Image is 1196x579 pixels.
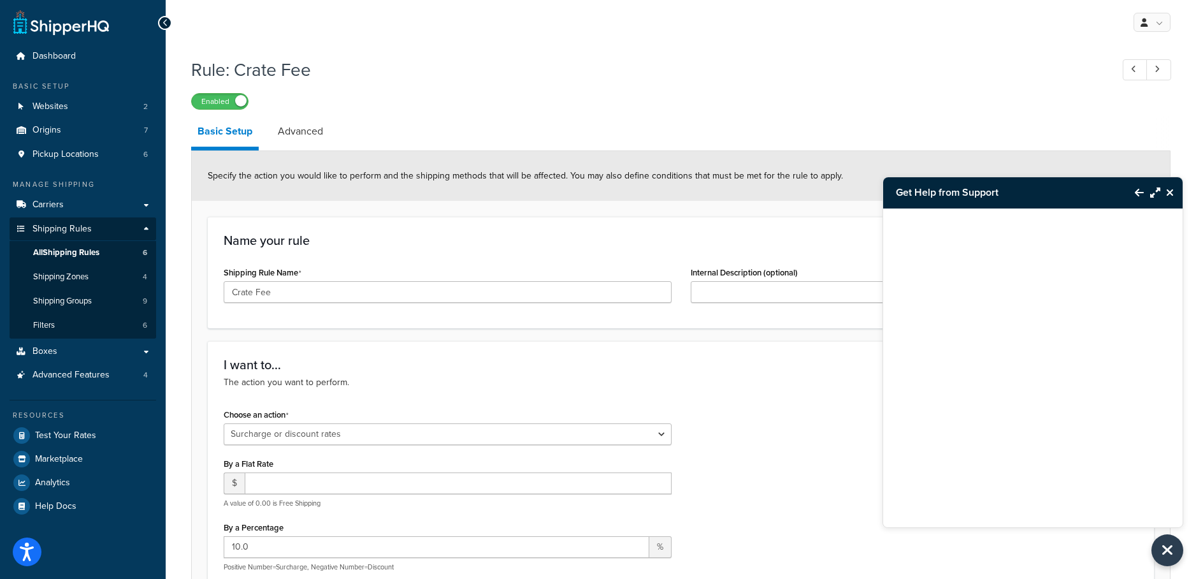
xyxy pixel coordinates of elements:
[191,116,259,150] a: Basic Setup
[10,495,156,518] a: Help Docs
[33,247,99,258] span: All Shipping Rules
[224,358,1138,372] h3: I want to...
[191,57,1099,82] h1: Rule: Crate Fee
[35,430,96,441] span: Test Your Rates
[224,499,672,508] p: A value of 0.00 is Free Shipping
[192,94,248,109] label: Enabled
[224,233,1138,247] h3: Name your rule
[10,410,156,421] div: Resources
[1151,534,1183,566] button: Close Resource Center
[10,289,156,313] a: Shipping Groups9
[10,193,156,217] a: Carriers
[10,241,156,265] a: AllShipping Rules6
[10,81,156,92] div: Basic Setup
[32,51,76,62] span: Dashboard
[10,119,156,142] a: Origins7
[143,320,147,331] span: 6
[10,340,156,363] a: Boxes
[883,177,1122,208] h3: Get Help from Support
[143,370,148,381] span: 4
[32,224,92,235] span: Shipping Rules
[224,376,1138,390] p: The action you want to perform.
[10,289,156,313] li: Shipping Groups
[10,217,156,241] a: Shipping Rules
[649,536,672,558] span: %
[224,562,672,572] p: Positive Number=Surcharge, Negative Number=Discount
[10,95,156,119] li: Websites
[143,101,148,112] span: 2
[1144,178,1160,207] button: Maximize Resource Center
[10,45,156,68] a: Dashboard
[10,95,156,119] a: Websites2
[33,320,55,331] span: Filters
[691,268,798,277] label: Internal Description (optional)
[224,523,284,532] label: By a Percentage
[10,314,156,337] a: Filters6
[224,410,289,420] label: Choose an action
[10,265,156,289] li: Shipping Zones
[271,116,329,147] a: Advanced
[143,149,148,160] span: 6
[224,268,301,278] label: Shipping Rule Name
[1122,178,1144,207] button: Back to Resource Center
[208,169,843,182] span: Specify the action you would like to perform and the shipping methods that will be affected. You ...
[35,454,83,465] span: Marketplace
[10,179,156,190] div: Manage Shipping
[35,478,70,488] span: Analytics
[32,101,68,112] span: Websites
[10,448,156,471] a: Marketplace
[10,471,156,494] a: Analytics
[1123,59,1148,80] a: Previous Record
[1160,185,1183,200] button: Close Resource Center
[35,501,76,512] span: Help Docs
[10,424,156,447] a: Test Your Rates
[1146,59,1171,80] a: Next Record
[33,272,89,282] span: Shipping Zones
[10,119,156,142] li: Origins
[143,272,147,282] span: 4
[10,217,156,339] li: Shipping Rules
[10,314,156,337] li: Filters
[32,125,61,136] span: Origins
[32,200,64,210] span: Carriers
[224,473,245,494] span: $
[32,149,99,160] span: Pickup Locations
[33,296,92,307] span: Shipping Groups
[10,143,156,166] a: Pickup Locations6
[143,247,147,258] span: 6
[10,363,156,387] a: Advanced Features4
[10,143,156,166] li: Pickup Locations
[144,125,148,136] span: 7
[10,265,156,289] a: Shipping Zones4
[883,209,1183,527] iframe: Chat Widget
[32,370,110,381] span: Advanced Features
[10,363,156,387] li: Advanced Features
[224,459,273,469] label: By a Flat Rate
[32,346,57,357] span: Boxes
[143,296,147,307] span: 9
